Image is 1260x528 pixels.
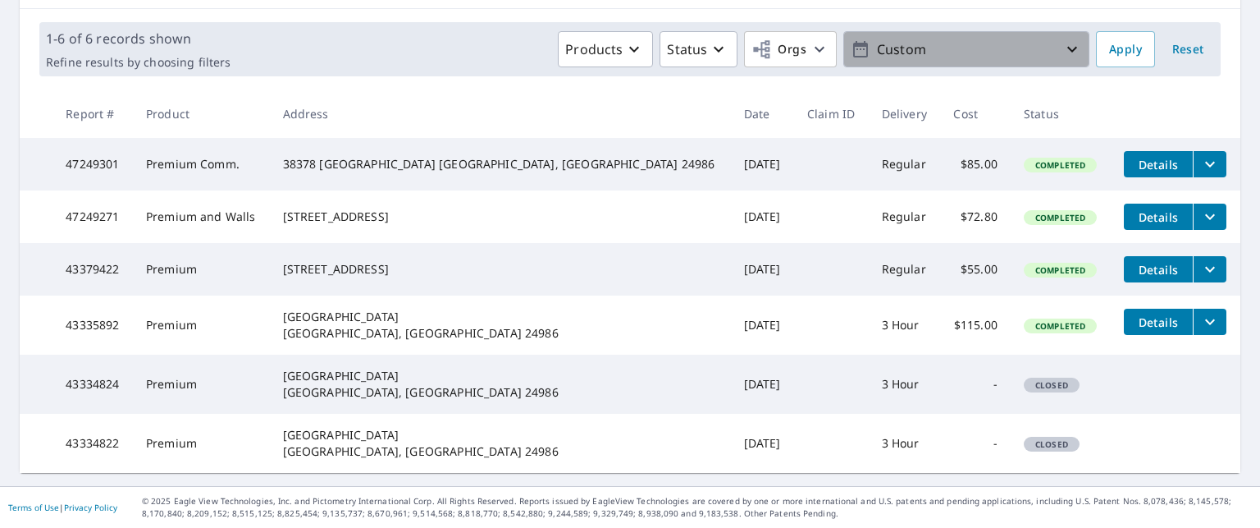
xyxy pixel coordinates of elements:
button: detailsBtn-43379422 [1124,256,1193,282]
button: filesDropdownBtn-43335892 [1193,309,1226,335]
td: Regular [869,191,941,243]
p: | [8,503,117,512]
button: filesDropdownBtn-47249301 [1193,151,1226,177]
th: Status [1011,90,1111,138]
p: 1-6 of 6 records shown [46,29,231,48]
p: Custom [870,35,1062,64]
td: Regular [869,138,941,191]
span: Closed [1025,438,1078,450]
a: Terms of Use [8,502,59,513]
td: - [940,414,1011,473]
button: Reset [1162,31,1214,67]
button: detailsBtn-47249301 [1124,151,1193,177]
td: Regular [869,243,941,296]
span: Completed [1025,320,1095,332]
td: 43335892 [52,296,133,355]
span: Completed [1025,264,1095,276]
p: Status [667,39,707,59]
td: 3 Hour [869,414,941,473]
th: Delivery [869,90,941,138]
span: Details [1134,209,1183,225]
button: Custom [843,31,1089,67]
span: Completed [1025,159,1095,171]
td: $115.00 [940,296,1011,355]
td: Premium Comm. [133,138,270,191]
button: Products [558,31,653,67]
td: 3 Hour [869,296,941,355]
th: Claim ID [794,90,869,138]
td: $72.80 [940,191,1011,243]
span: Details [1134,157,1183,172]
td: [DATE] [731,191,794,243]
td: Premium [133,243,270,296]
span: Details [1134,262,1183,278]
td: 43334824 [52,355,133,414]
button: Apply [1096,31,1155,67]
button: detailsBtn-43335892 [1124,309,1193,335]
div: [GEOGRAPHIC_DATA] [GEOGRAPHIC_DATA], [GEOGRAPHIC_DATA] 24986 [283,368,718,401]
button: filesDropdownBtn-47249271 [1193,204,1226,230]
th: Report # [52,90,133,138]
div: [GEOGRAPHIC_DATA] [GEOGRAPHIC_DATA], [GEOGRAPHIC_DATA] 24986 [283,427,718,460]
button: Status [660,31,737,67]
span: Apply [1109,39,1142,60]
td: - [940,355,1011,414]
span: Details [1134,315,1183,330]
div: 38378 [GEOGRAPHIC_DATA] [GEOGRAPHIC_DATA], [GEOGRAPHIC_DATA] 24986 [283,156,718,172]
div: [STREET_ADDRESS] [283,209,718,225]
span: Reset [1168,39,1207,60]
button: detailsBtn-47249271 [1124,204,1193,230]
th: Date [731,90,794,138]
td: [DATE] [731,296,794,355]
td: 47249301 [52,138,133,191]
th: Product [133,90,270,138]
td: 43379422 [52,243,133,296]
span: Completed [1025,212,1095,223]
span: Orgs [751,39,806,60]
th: Cost [940,90,1011,138]
td: Premium [133,414,270,473]
td: Premium [133,355,270,414]
p: © 2025 Eagle View Technologies, Inc. and Pictometry International Corp. All Rights Reserved. Repo... [142,495,1252,520]
div: [STREET_ADDRESS] [283,261,718,278]
a: Privacy Policy [64,502,117,513]
td: [DATE] [731,138,794,191]
td: $55.00 [940,243,1011,296]
td: 47249271 [52,191,133,243]
p: Products [565,39,623,59]
td: [DATE] [731,414,794,473]
td: [DATE] [731,243,794,296]
td: Premium [133,296,270,355]
div: [GEOGRAPHIC_DATA] [GEOGRAPHIC_DATA], [GEOGRAPHIC_DATA] 24986 [283,309,718,342]
span: Closed [1025,379,1078,391]
th: Address [270,90,731,138]
p: Refine results by choosing filters [46,55,231,70]
td: Premium and Walls [133,191,270,243]
td: [DATE] [731,355,794,414]
td: $85.00 [940,138,1011,191]
td: 3 Hour [869,355,941,414]
button: Orgs [744,31,837,67]
button: filesDropdownBtn-43379422 [1193,256,1226,282]
td: 43334822 [52,414,133,473]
